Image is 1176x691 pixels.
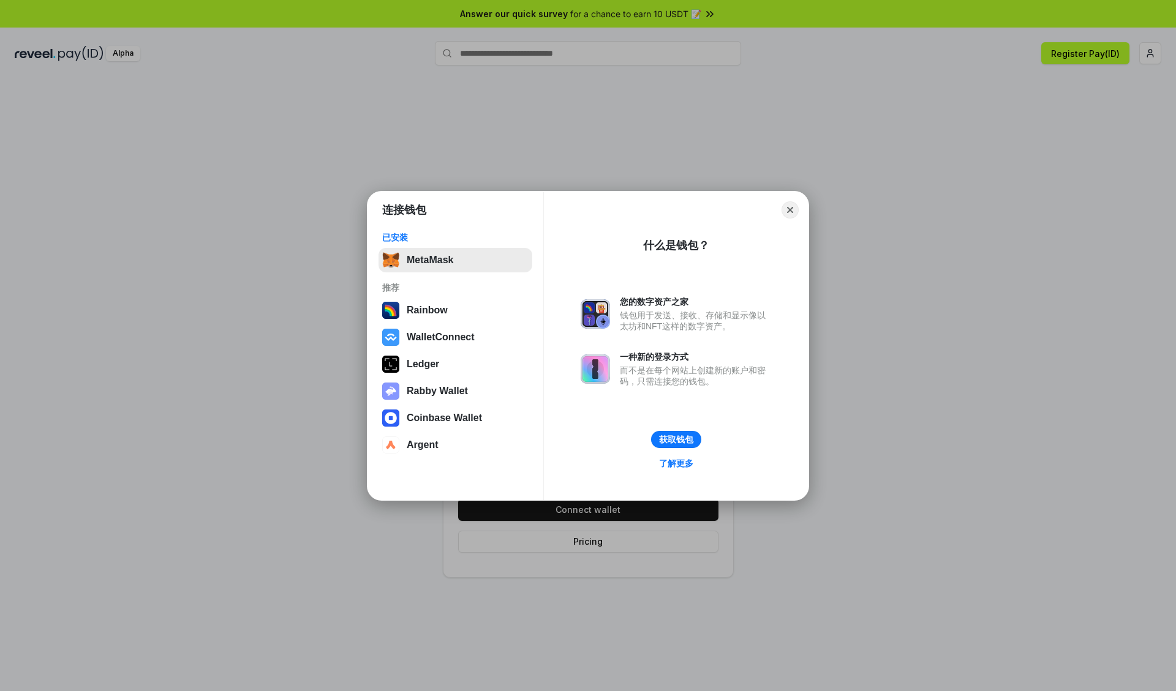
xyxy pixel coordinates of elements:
[620,296,772,307] div: 您的数字资产之家
[379,379,532,403] button: Rabby Wallet
[382,329,399,346] img: svg+xml,%3Csvg%20width%3D%2228%22%20height%3D%2228%22%20viewBox%3D%220%200%2028%2028%22%20fill%3D...
[382,302,399,319] img: svg+xml,%3Csvg%20width%3D%22120%22%20height%3D%22120%22%20viewBox%3D%220%200%20120%20120%22%20fil...
[407,439,439,450] div: Argent
[407,332,475,343] div: WalletConnect
[379,298,532,323] button: Rainbow
[620,365,772,387] div: 而不是在每个网站上创建新的账户和密码，只需连接您的钱包。
[379,248,532,272] button: MetaMask
[382,356,399,373] img: svg+xml,%3Csvg%20xmlns%3D%22http%3A%2F%2Fwww.w3.org%2F2000%2Fsvg%22%20width%3D%2228%22%20height%3...
[382,252,399,269] img: svg+xml,%3Csvg%20fill%3D%22none%22%20height%3D%2233%22%20viewBox%3D%220%200%2035%2033%22%20width%...
[581,299,610,329] img: svg+xml,%3Csvg%20xmlns%3D%22http%3A%2F%2Fwww.w3.org%2F2000%2Fsvg%22%20fill%3D%22none%22%20viewBox...
[643,238,709,253] div: 什么是钱包？
[407,386,468,397] div: Rabby Wallet
[379,433,532,457] button: Argent
[407,413,482,424] div: Coinbase Wallet
[379,325,532,349] button: WalletConnect
[407,255,453,266] div: MetaMask
[382,232,529,243] div: 已安装
[659,434,693,445] div: 获取钱包
[407,305,448,316] div: Rainbow
[782,201,799,219] button: Close
[620,310,772,332] div: 钱包用于发送、接收、存储和显示像以太坊和NFT这样的数字资产。
[382,409,399,427] img: svg+xml,%3Csvg%20width%3D%2228%22%20height%3D%2228%22%20viewBox%3D%220%200%2028%2028%22%20fill%3D...
[620,351,772,362] div: 一种新的登录方式
[407,359,439,370] div: Ledger
[379,352,532,376] button: Ledger
[382,436,399,454] img: svg+xml,%3Csvg%20width%3D%2228%22%20height%3D%2228%22%20viewBox%3D%220%200%2028%2028%22%20fill%3D...
[652,455,701,471] a: 了解更多
[651,431,701,448] button: 获取钱包
[659,458,693,469] div: 了解更多
[382,282,529,293] div: 推荐
[382,203,426,217] h1: 连接钱包
[382,383,399,400] img: svg+xml,%3Csvg%20xmlns%3D%22http%3A%2F%2Fwww.w3.org%2F2000%2Fsvg%22%20fill%3D%22none%22%20viewBox...
[581,354,610,384] img: svg+xml,%3Csvg%20xmlns%3D%22http%3A%2F%2Fwww.w3.org%2F2000%2Fsvg%22%20fill%3D%22none%22%20viewBox...
[379,406,532,430] button: Coinbase Wallet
